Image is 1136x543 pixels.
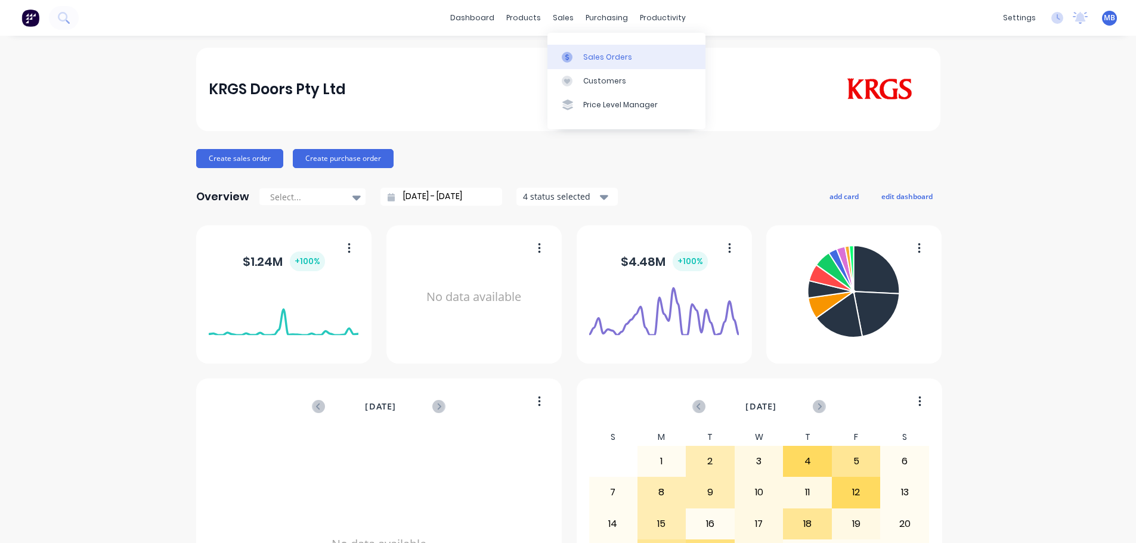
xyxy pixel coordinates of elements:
[832,446,880,476] div: 5
[365,400,396,413] span: [DATE]
[881,446,928,476] div: 6
[997,9,1042,27] div: settings
[874,188,940,204] button: edit dashboard
[735,446,783,476] div: 3
[784,446,831,476] div: 4
[832,429,881,446] div: F
[735,509,783,539] div: 17
[196,149,283,168] button: Create sales order
[783,429,832,446] div: T
[881,509,928,539] div: 20
[673,252,708,271] div: + 100 %
[844,78,915,101] img: KRGS Doors Pty Ltd
[516,188,618,206] button: 4 status selected
[583,100,658,110] div: Price Level Manager
[523,190,598,203] div: 4 status selected
[637,429,686,446] div: M
[880,429,929,446] div: S
[580,9,634,27] div: purchasing
[686,429,735,446] div: T
[621,252,708,271] div: $ 4.48M
[881,477,928,507] div: 13
[634,9,692,27] div: productivity
[444,9,500,27] a: dashboard
[547,9,580,27] div: sales
[243,252,325,271] div: $ 1.24M
[547,45,705,69] a: Sales Orders
[784,509,831,539] div: 18
[686,509,734,539] div: 16
[638,477,686,507] div: 8
[500,9,547,27] div: products
[735,429,784,446] div: W
[822,188,866,204] button: add card
[589,477,637,507] div: 7
[399,241,549,353] div: No data available
[686,477,734,507] div: 9
[784,477,831,507] div: 11
[547,93,705,117] a: Price Level Manager
[832,477,880,507] div: 12
[290,252,325,271] div: + 100 %
[638,509,686,539] div: 15
[589,429,637,446] div: S
[583,52,632,63] div: Sales Orders
[638,446,686,476] div: 1
[745,400,776,413] span: [DATE]
[832,509,880,539] div: 19
[735,477,783,507] div: 10
[21,9,39,27] img: Factory
[547,69,705,93] a: Customers
[1104,13,1115,23] span: MB
[589,509,637,539] div: 14
[209,77,346,101] div: KRGS Doors Pty Ltd
[686,446,734,476] div: 2
[293,149,394,168] button: Create purchase order
[196,185,249,209] div: Overview
[583,76,626,86] div: Customers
